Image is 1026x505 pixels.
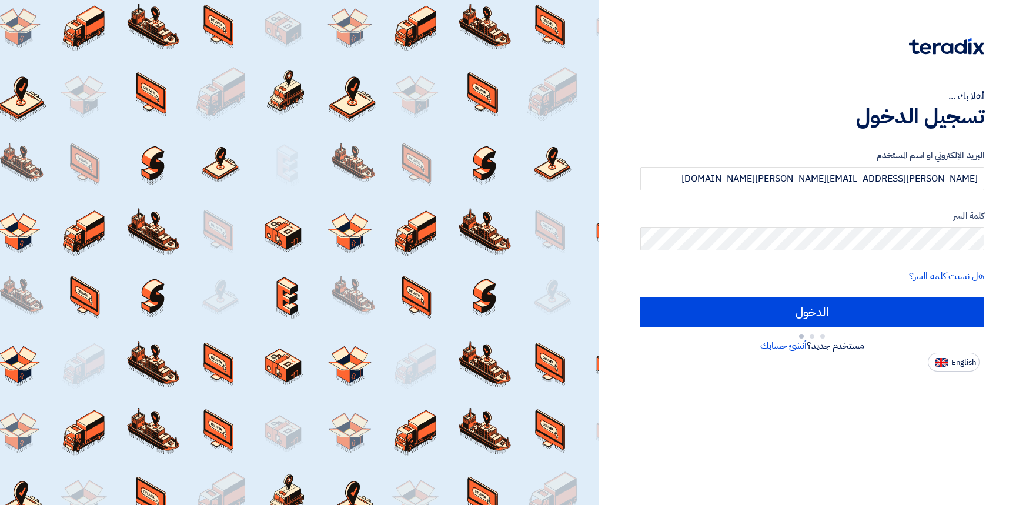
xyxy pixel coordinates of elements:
img: Teradix logo [909,38,984,55]
input: أدخل بريد العمل الإلكتروني او اسم المستخدم الخاص بك ... [640,167,984,190]
label: كلمة السر [640,209,984,223]
img: en-US.png [935,358,948,367]
div: أهلا بك ... [640,89,984,103]
span: English [951,359,976,367]
input: الدخول [640,297,984,327]
h1: تسجيل الدخول [640,103,984,129]
a: أنشئ حسابك [760,339,807,353]
label: البريد الإلكتروني او اسم المستخدم [640,149,984,162]
a: هل نسيت كلمة السر؟ [909,269,984,283]
button: English [928,353,980,372]
div: مستخدم جديد؟ [640,339,984,353]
